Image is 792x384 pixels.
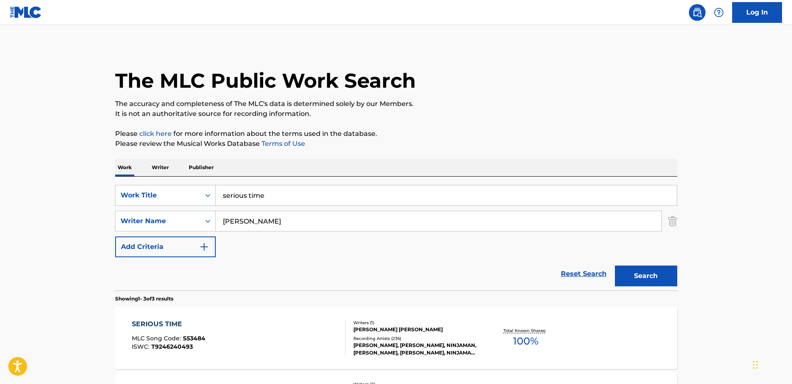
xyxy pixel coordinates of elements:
form: Search Form [115,185,677,290]
div: Drag [753,352,758,377]
p: Total Known Shares: [503,327,548,334]
img: 9d2ae6d4665cec9f34b9.svg [199,242,209,252]
img: search [692,7,702,17]
p: Publisher [186,159,216,176]
div: Work Title [121,190,195,200]
div: SERIOUS TIME [132,319,205,329]
a: Log In [732,2,782,23]
button: Search [615,266,677,286]
span: S53484 [183,335,205,342]
img: help [714,7,724,17]
p: It is not an authoritative source for recording information. [115,109,677,119]
div: Writers ( 1 ) [353,320,479,326]
p: Writer [149,159,171,176]
button: Add Criteria [115,236,216,257]
a: Terms of Use [260,140,305,148]
div: [PERSON_NAME], [PERSON_NAME], NINJAMAN, [PERSON_NAME], [PERSON_NAME], NINJAMAN, [PERSON_NAME] [353,342,479,357]
p: Please for more information about the terms used in the database. [115,129,677,139]
span: 100 % [513,334,538,349]
p: The accuracy and completeness of The MLC's data is determined solely by our Members. [115,99,677,109]
div: Recording Artists ( 236 ) [353,335,479,342]
div: Writer Name [121,216,195,226]
h1: The MLC Public Work Search [115,68,416,93]
p: Showing 1 - 3 of 3 results [115,295,173,303]
a: Public Search [689,4,706,21]
a: SERIOUS TIMEMLC Song Code:S53484ISWC:T9246240493Writers (1)[PERSON_NAME] [PERSON_NAME]Recording A... [115,307,677,369]
p: Work [115,159,134,176]
a: click here [139,130,172,138]
div: [PERSON_NAME] [PERSON_NAME] [353,326,479,333]
img: MLC Logo [10,6,42,18]
div: Help [711,4,727,21]
p: Please review the Musical Works Database [115,139,677,149]
iframe: Chat Widget [750,344,792,384]
span: T9246240493 [151,343,193,350]
span: ISWC : [132,343,151,350]
span: MLC Song Code : [132,335,183,342]
a: Reset Search [557,265,611,283]
img: Delete Criterion [668,211,677,231]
